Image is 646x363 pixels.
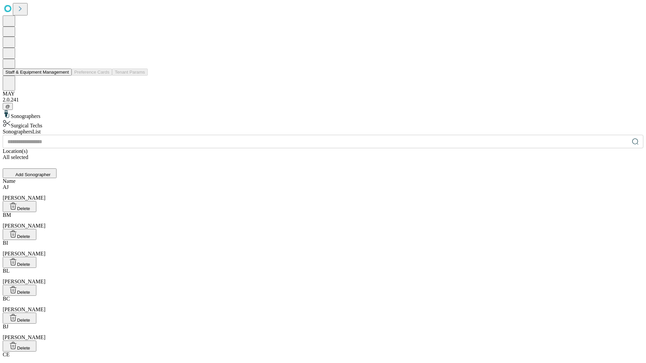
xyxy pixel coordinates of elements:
[17,234,30,239] span: Delete
[3,296,10,301] span: BC
[3,324,643,340] div: [PERSON_NAME]
[3,340,36,352] button: Delete
[17,262,30,267] span: Delete
[5,104,10,109] span: @
[3,313,36,324] button: Delete
[3,212,11,218] span: BM
[3,168,57,178] button: Add Sonographer
[15,172,50,177] span: Add Sonographer
[72,69,112,76] button: Preference Cards
[3,257,36,268] button: Delete
[17,318,30,323] span: Delete
[3,178,643,184] div: Name
[3,154,643,160] div: All selected
[3,184,9,190] span: AJ
[3,110,643,119] div: Sonographers
[3,212,643,229] div: [PERSON_NAME]
[17,346,30,351] span: Delete
[3,184,643,201] div: [PERSON_NAME]
[3,268,643,285] div: [PERSON_NAME]
[3,268,9,274] span: BL
[112,69,148,76] button: Tenant Params
[3,229,36,240] button: Delete
[3,296,643,313] div: [PERSON_NAME]
[3,201,36,212] button: Delete
[3,103,13,110] button: @
[3,91,643,97] div: MAY
[3,352,9,357] span: CE
[3,148,28,154] span: Location(s)
[3,285,36,296] button: Delete
[3,97,643,103] div: 2.0.241
[3,240,8,246] span: BI
[3,129,643,135] div: Sonographers List
[17,290,30,295] span: Delete
[3,324,8,329] span: BJ
[3,240,643,257] div: [PERSON_NAME]
[3,119,643,129] div: Surgical Techs
[17,206,30,211] span: Delete
[3,69,72,76] button: Staff & Equipment Management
